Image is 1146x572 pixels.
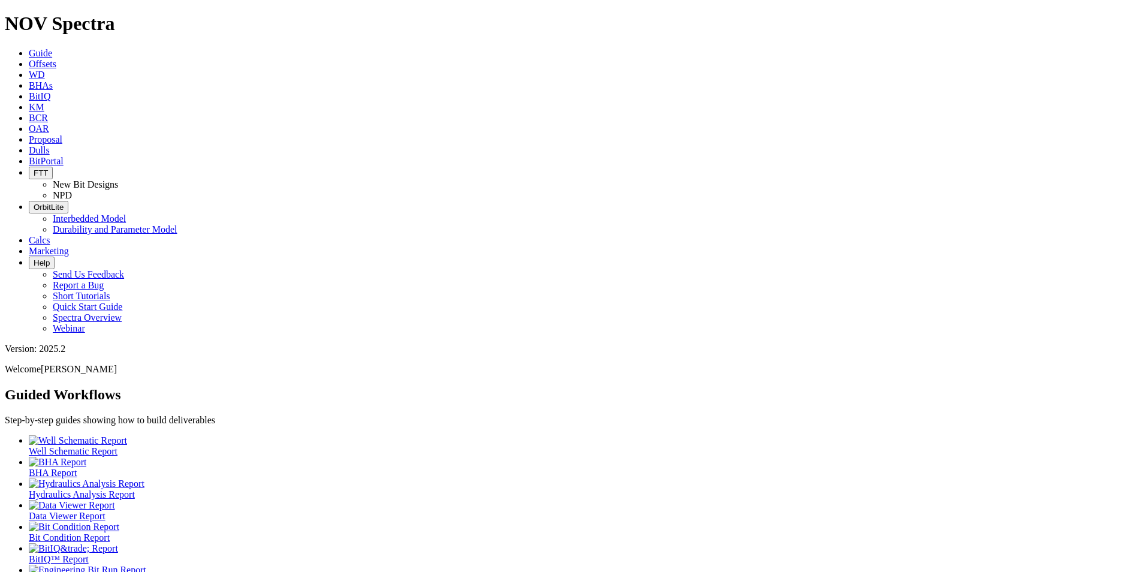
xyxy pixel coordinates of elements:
a: Well Schematic Report Well Schematic Report [29,435,1141,456]
span: Data Viewer Report [29,511,105,521]
a: Send Us Feedback [53,269,124,279]
div: Version: 2025.2 [5,344,1141,354]
img: Bit Condition Report [29,522,119,532]
a: Durability and Parameter Model [53,224,177,234]
button: FTT [29,167,53,179]
a: Quick Start Guide [53,302,122,312]
a: OAR [29,124,49,134]
a: BHA Report BHA Report [29,457,1141,478]
a: Webinar [53,323,85,333]
a: Offsets [29,59,56,69]
a: Guide [29,48,52,58]
span: Help [34,258,50,267]
h1: NOV Spectra [5,13,1141,35]
a: BHAs [29,80,53,91]
span: BHA Report [29,468,77,478]
a: Dulls [29,145,50,155]
img: Data Viewer Report [29,500,115,511]
span: [PERSON_NAME] [41,364,117,374]
a: BitPortal [29,156,64,166]
a: Proposal [29,134,62,144]
a: Bit Condition Report Bit Condition Report [29,522,1141,543]
a: Calcs [29,235,50,245]
span: Bit Condition Report [29,532,110,543]
img: Well Schematic Report [29,435,127,446]
h2: Guided Workflows [5,387,1141,403]
a: BitIQ [29,91,50,101]
button: Help [29,257,55,269]
span: Hydraulics Analysis Report [29,489,135,499]
span: OrbitLite [34,203,64,212]
img: Hydraulics Analysis Report [29,478,144,489]
span: BitIQ™ Report [29,554,89,564]
p: Step-by-step guides showing how to build deliverables [5,415,1141,426]
img: BitIQ&trade; Report [29,543,118,554]
a: Spectra Overview [53,312,122,323]
span: Well Schematic Report [29,446,117,456]
span: FTT [34,168,48,177]
p: Welcome [5,364,1141,375]
a: Report a Bug [53,280,104,290]
a: Marketing [29,246,69,256]
img: BHA Report [29,457,86,468]
button: OrbitLite [29,201,68,213]
a: WD [29,70,45,80]
a: Short Tutorials [53,291,110,301]
a: BitIQ&trade; Report BitIQ™ Report [29,543,1141,564]
a: Interbedded Model [53,213,126,224]
a: Hydraulics Analysis Report Hydraulics Analysis Report [29,478,1141,499]
a: NPD [53,190,72,200]
a: Data Viewer Report Data Viewer Report [29,500,1141,521]
a: KM [29,102,44,112]
a: New Bit Designs [53,179,118,189]
a: BCR [29,113,48,123]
